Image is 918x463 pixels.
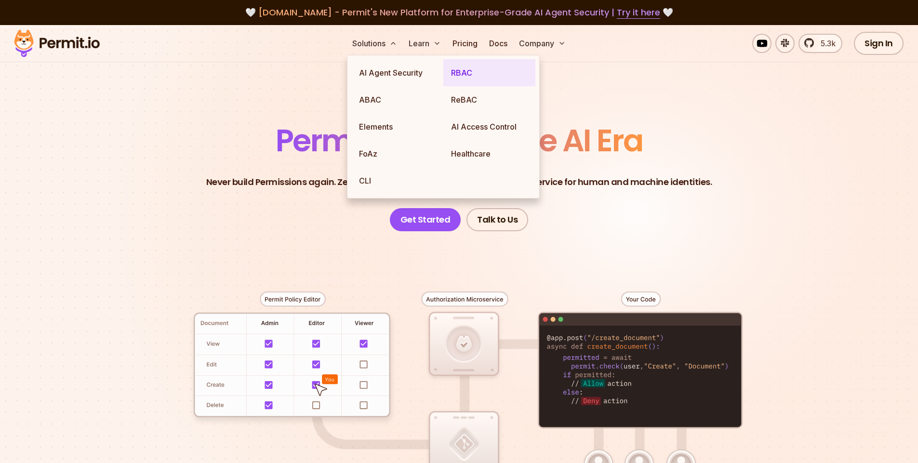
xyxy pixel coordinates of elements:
[23,6,895,19] div: 🤍 🤍
[10,27,104,60] img: Permit logo
[798,34,842,53] a: 5.3k
[815,38,836,49] span: 5.3k
[351,140,443,167] a: FoAz
[617,6,660,19] a: Try it here
[276,119,643,162] span: Permissions for The AI Era
[466,208,528,231] a: Talk to Us
[485,34,511,53] a: Docs
[405,34,445,53] button: Learn
[258,6,660,18] span: [DOMAIN_NAME] - Permit's New Platform for Enterprise-Grade AI Agent Security |
[390,208,461,231] a: Get Started
[351,59,443,86] a: AI Agent Security
[348,34,401,53] button: Solutions
[206,175,712,189] p: Never build Permissions again. Zero-latency fine-grained authorization as a service for human and...
[351,86,443,113] a: ABAC
[449,34,481,53] a: Pricing
[351,167,443,194] a: CLI
[443,59,535,86] a: RBAC
[351,113,443,140] a: Elements
[443,113,535,140] a: AI Access Control
[515,34,570,53] button: Company
[854,32,904,55] a: Sign In
[443,86,535,113] a: ReBAC
[443,140,535,167] a: Healthcare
